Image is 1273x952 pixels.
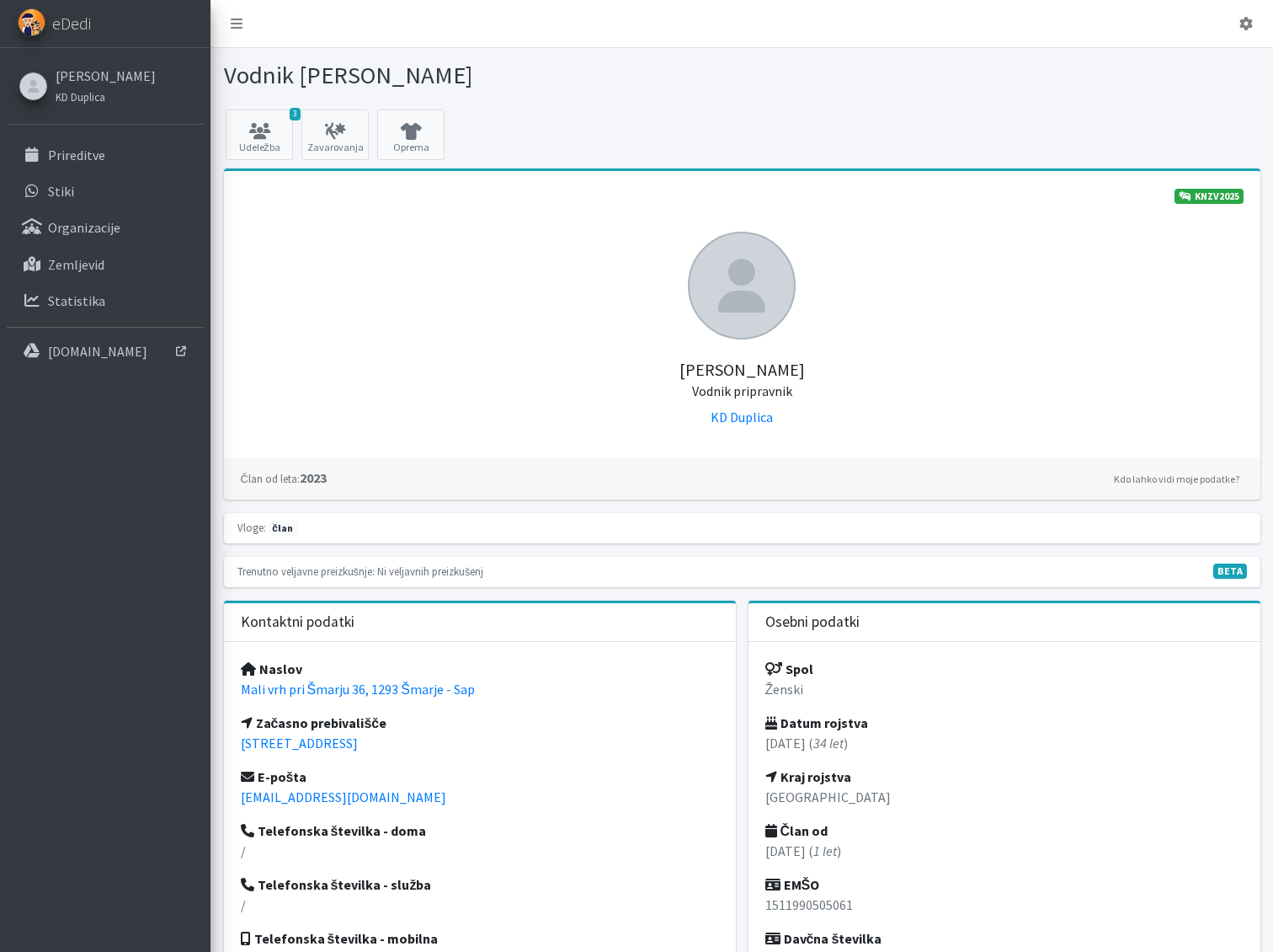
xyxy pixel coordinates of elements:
[377,110,445,160] a: Oprema
[765,733,1244,753] p: [DATE] ( )
[241,469,327,486] strong: 2023
[224,61,736,90] h1: Vodnik [PERSON_NAME]
[48,292,105,309] p: Statistika
[765,714,868,731] strong: Datum rojstva
[1213,564,1247,579] span: V fazi razvoja
[765,841,1244,861] p: [DATE] ( )
[813,842,837,859] em: 1 let
[7,174,204,208] a: Stiki
[241,789,446,805] a: [EMAIL_ADDRESS][DOMAIN_NAME]
[48,183,74,200] p: Stiki
[56,90,105,104] small: KD Duplica
[241,681,475,698] a: Mali vrh pri Šmarju 36, 1293 Šmarje - Sap
[765,930,882,947] strong: Davčna številka
[226,110,293,160] a: 3 Udeležba
[813,735,844,751] em: 34 let
[301,110,369,160] a: Zavarovanja
[241,613,354,631] h3: Kontaktni podatki
[7,211,204,244] a: Organizacije
[765,679,1244,699] p: Ženski
[56,66,156,86] a: [PERSON_NAME]
[237,564,375,578] small: Trenutno veljavne preizkušnje:
[56,86,156,106] a: KD Duplica
[7,334,204,368] a: [DOMAIN_NAME]
[765,787,1244,807] p: [GEOGRAPHIC_DATA]
[241,876,432,893] strong: Telefonska številka - služba
[48,256,104,273] p: Zemljevid
[7,248,204,281] a: Zemljevid
[269,521,297,536] span: član
[241,822,427,839] strong: Telefonska številka - doma
[7,284,204,318] a: Statistika
[1174,189,1244,204] a: KNZV2025
[377,564,483,578] small: Ni veljavnih preizkušenj
[241,768,307,785] strong: E-pošta
[18,8,45,36] img: eDedi
[765,613,860,631] h3: Osebni podatki
[692,382,792,399] small: Vodnik pripravnik
[765,768,851,785] strong: Kraj rojstva
[290,108,301,120] span: 3
[241,340,1244,400] h5: [PERSON_NAME]
[52,11,91,36] span: eDedi
[241,895,719,915] p: /
[711,409,773,425] a: KD Duplica
[48,219,120,236] p: Organizacije
[48,343,147,360] p: [DOMAIN_NAME]
[1110,469,1244,489] a: Kdo lahko vidi moje podatke?
[241,930,439,947] strong: Telefonska številka - mobilna
[241,841,719,861] p: /
[7,138,204,172] a: Prireditve
[237,521,266,534] small: Vloge:
[765,661,813,677] strong: Spol
[241,714,387,731] strong: Začasno prebivališče
[241,735,358,751] a: [STREET_ADDRESS]
[765,895,1244,915] p: 1511990505061
[765,822,828,839] strong: Član od
[765,876,820,893] strong: EMŠO
[241,661,302,677] strong: Naslov
[241,472,300,485] small: Član od leta:
[48,147,105,163] p: Prireditve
